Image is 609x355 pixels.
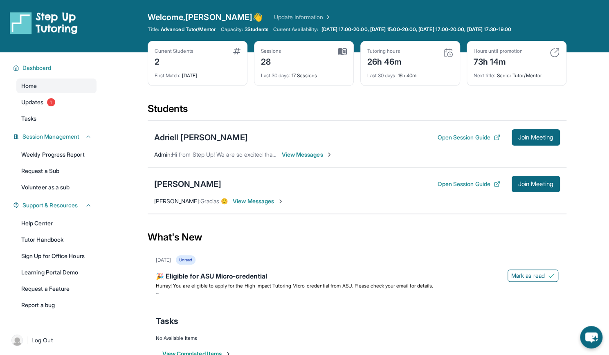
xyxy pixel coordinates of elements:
span: Join Meeting [518,135,553,140]
img: card [233,48,240,54]
div: Adriell [PERSON_NAME] [154,132,248,143]
a: Request a Feature [16,281,97,296]
div: No Available Items [156,335,558,342]
a: Help Center [16,216,97,231]
span: Tasks [156,315,178,327]
div: 73h 14m [474,54,523,67]
div: 28 [261,54,281,67]
a: |Log Out [8,331,97,349]
a: Home [16,79,97,93]
span: Mark as read [511,272,545,280]
div: Tutoring hours [367,48,402,54]
span: 3 Students [245,26,268,33]
span: Last 30 days : [261,72,290,79]
a: Learning Portal Demo [16,265,97,280]
span: [PERSON_NAME] : [154,198,200,204]
span: 1 [47,98,55,106]
a: Tutor Handbook [16,232,97,247]
div: Students [148,102,566,120]
a: Request a Sub [16,164,97,178]
img: logo [10,11,78,34]
a: Volunteer as a sub [16,180,97,195]
div: Hours until promotion [474,48,523,54]
img: Mark as read [548,272,555,279]
div: Sessions [261,48,281,54]
img: card [550,48,560,58]
span: Session Management [22,133,79,141]
div: 26h 46m [367,54,402,67]
a: Updates1 [16,95,97,110]
span: Hurray! You are eligible to apply for the High Impact Tutoring Micro-credential from ASU. Please ... [156,283,434,289]
div: Unread [176,255,196,265]
button: Dashboard [19,64,92,72]
span: Home [21,82,37,90]
img: Chevron Right [323,13,331,21]
a: Update Information [274,13,331,21]
button: Mark as read [508,270,558,282]
span: Log Out [31,336,53,344]
a: Tasks [16,111,97,126]
button: Join Meeting [512,129,560,146]
span: Support & Resources [22,201,78,209]
span: Last 30 days : [367,72,397,79]
div: Current Students [155,48,193,54]
button: Session Management [19,133,92,141]
span: [DATE] 17:00-20:00, [DATE] 15:00-20:00, [DATE] 17:00-20:00, [DATE] 17:30-19:00 [321,26,511,33]
div: 🎉 Eligible for ASU Micro-credential [156,271,558,283]
button: Open Session Guide [437,133,500,142]
img: Chevron-Right [326,151,333,158]
span: Gracias ☺️ [200,198,228,204]
button: Join Meeting [512,176,560,192]
div: 17 Sessions [261,67,347,79]
span: Tasks [21,115,36,123]
div: [DATE] [155,67,240,79]
div: [PERSON_NAME] [154,178,221,190]
span: First Match : [155,72,181,79]
img: Chevron-Right [277,198,284,204]
a: Sign Up for Office Hours [16,249,97,263]
span: Title: [148,26,159,33]
div: Senior Tutor/Mentor [474,67,560,79]
span: Next title : [474,72,496,79]
span: Updates [21,98,44,106]
span: Join Meeting [518,182,553,186]
img: card [443,48,453,58]
div: [DATE] [156,257,171,263]
img: user-img [11,335,23,346]
span: Advanced Tutor/Mentor [161,26,216,33]
a: Weekly Progress Report [16,147,97,162]
button: Support & Resources [19,201,92,209]
span: | [26,335,28,345]
div: What's New [148,219,566,255]
button: chat-button [580,326,602,348]
span: View Messages [233,197,284,205]
span: View Messages [282,151,333,159]
span: Welcome, [PERSON_NAME] 👋 [148,11,263,23]
button: Open Session Guide [437,180,500,188]
div: 2 [155,54,193,67]
div: 16h 40m [367,67,453,79]
span: Current Availability: [273,26,318,33]
span: Capacity: [220,26,243,33]
a: [DATE] 17:00-20:00, [DATE] 15:00-20:00, [DATE] 17:00-20:00, [DATE] 17:30-19:00 [320,26,512,33]
a: Report a bug [16,298,97,312]
img: card [338,48,347,55]
span: Admin : [154,151,172,158]
span: Dashboard [22,64,52,72]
